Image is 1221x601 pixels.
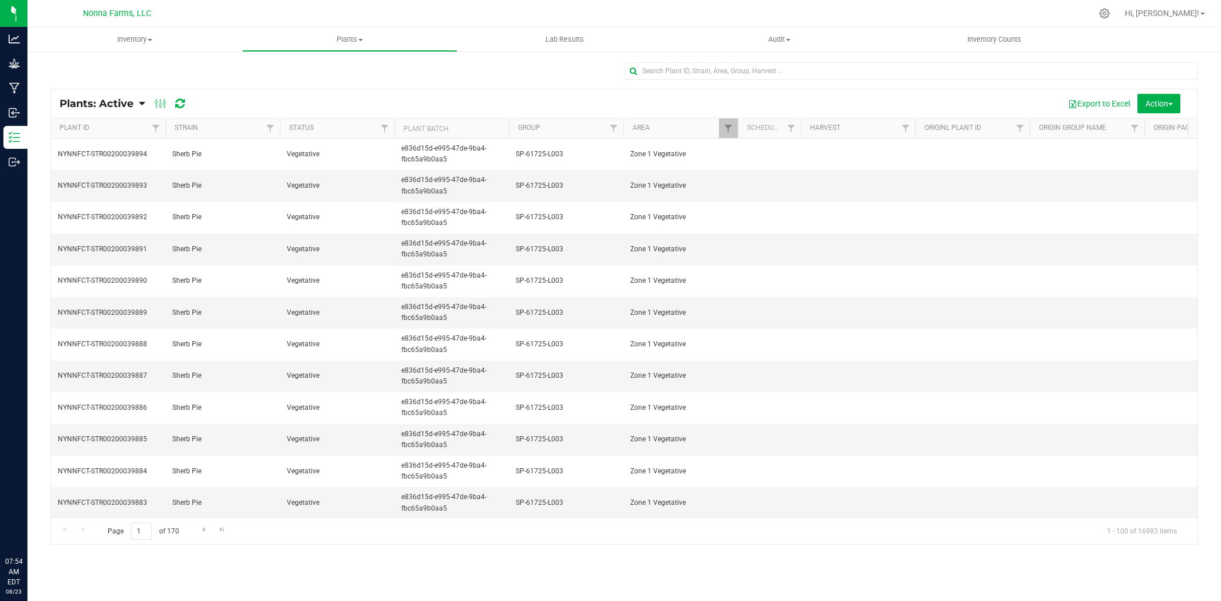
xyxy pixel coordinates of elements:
span: e836d15d-e995-47de-9ba4-fbc65a9b0aa5 [401,333,502,355]
th: Scheduled [738,118,801,139]
a: Filter [147,118,165,138]
span: Audit [673,34,886,45]
span: SP-61725-L003 [516,244,617,255]
span: Zone 1 Vegetative [630,149,731,160]
span: SP-61725-L003 [516,307,617,318]
span: e836d15d-e995-47de-9ba4-fbc65a9b0aa5 [401,143,502,165]
a: Filter [261,118,280,138]
th: Plant Batch [394,118,509,139]
a: Plants: Active [60,97,139,110]
iframe: Resource center [11,509,46,544]
span: NYNNFCT-STR00200039892 [58,212,159,223]
span: e836d15d-e995-47de-9ba4-fbc65a9b0aa5 [401,175,502,196]
a: Inventory [27,27,242,52]
span: Sherb Pie [172,497,273,508]
span: Vegetative [287,339,388,350]
span: e836d15d-e995-47de-9ba4-fbc65a9b0aa5 [401,302,502,323]
span: SP-61725-L003 [516,212,617,223]
span: SP-61725-L003 [516,434,617,445]
span: NYNNFCT-STR00200039894 [58,149,159,160]
button: Export to Excel [1061,94,1137,113]
button: Action [1137,94,1180,113]
a: Area [633,124,650,132]
inline-svg: Outbound [9,156,20,168]
span: Vegetative [287,212,388,223]
span: Vegetative [287,402,388,413]
span: e836d15d-e995-47de-9ba4-fbc65a9b0aa5 [401,492,502,513]
span: Zone 1 Vegetative [630,466,731,477]
a: Originl Plant ID [924,124,981,132]
span: SP-61725-L003 [516,149,617,160]
a: Filter [1125,118,1144,138]
span: Sherb Pie [172,402,273,413]
span: Plants [243,34,456,45]
a: Filter [896,118,915,138]
span: Zone 1 Vegetative [630,497,731,508]
span: NYNNFCT-STR00200039885 [58,434,159,445]
a: Audit [672,27,887,52]
span: NYNNFCT-STR00200039889 [58,307,159,318]
p: 08/23 [5,587,22,596]
span: Zone 1 Vegetative [630,370,731,381]
a: Inventory Counts [887,27,1101,52]
span: Zone 1 Vegetative [630,307,731,318]
span: Vegetative [287,275,388,286]
input: 1 [131,523,152,540]
span: Sherb Pie [172,180,273,191]
a: Filter [782,118,801,138]
span: Vegetative [287,149,388,160]
a: Plants [242,27,457,52]
span: e836d15d-e995-47de-9ba4-fbc65a9b0aa5 [401,460,502,482]
span: SP-61725-L003 [516,339,617,350]
span: SP-61725-L003 [516,497,617,508]
span: e836d15d-e995-47de-9ba4-fbc65a9b0aa5 [401,429,502,450]
span: e836d15d-e995-47de-9ba4-fbc65a9b0aa5 [401,397,502,418]
span: NYNNFCT-STR00200039884 [58,466,159,477]
a: Strain [175,124,198,132]
a: Group [518,124,540,132]
span: Action [1145,99,1173,108]
span: Vegetative [287,180,388,191]
span: SP-61725-L003 [516,370,617,381]
div: Manage settings [1097,8,1112,19]
a: Filter [719,118,738,138]
span: Hi, [PERSON_NAME]! [1125,9,1199,18]
span: NYNNFCT-STR00200039888 [58,339,159,350]
input: Search Plant ID, Strain, Area, Group, Harvest ... [625,62,1199,80]
span: Inventory Counts [952,34,1037,45]
span: Sherb Pie [172,339,273,350]
a: Filter [1011,118,1030,138]
span: SP-61725-L003 [516,466,617,477]
span: e836d15d-e995-47de-9ba4-fbc65a9b0aa5 [401,238,502,260]
span: Zone 1 Vegetative [630,244,731,255]
span: Vegetative [287,307,388,318]
span: Sherb Pie [172,212,273,223]
span: NYNNFCT-STR00200039887 [58,370,159,381]
span: Inventory [27,34,242,45]
span: SP-61725-L003 [516,180,617,191]
span: Sherb Pie [172,149,273,160]
span: Zone 1 Vegetative [630,402,731,413]
span: Vegetative [287,370,388,381]
span: SP-61725-L003 [516,275,617,286]
span: 1 - 100 of 16983 items [1098,523,1186,540]
span: Zone 1 Vegetative [630,212,731,223]
span: e836d15d-e995-47de-9ba4-fbc65a9b0aa5 [401,365,502,387]
span: SP-61725-L003 [516,402,617,413]
a: Filter [376,118,394,138]
span: NYNNFCT-STR00200039886 [58,402,159,413]
span: Sherb Pie [172,244,273,255]
span: NYNNFCT-STR00200039883 [58,497,159,508]
inline-svg: Inbound [9,107,20,118]
span: NYNNFCT-STR00200039891 [58,244,159,255]
span: Nonna Farms, LLC [83,9,151,18]
span: Vegetative [287,244,388,255]
span: Sherb Pie [172,434,273,445]
span: Zone 1 Vegetative [630,180,731,191]
span: Lab Results [530,34,599,45]
inline-svg: Inventory [9,132,20,143]
a: Lab Results [457,27,672,52]
span: Vegetative [287,434,388,445]
span: NYNNFCT-STR00200039893 [58,180,159,191]
a: Status [289,124,314,132]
